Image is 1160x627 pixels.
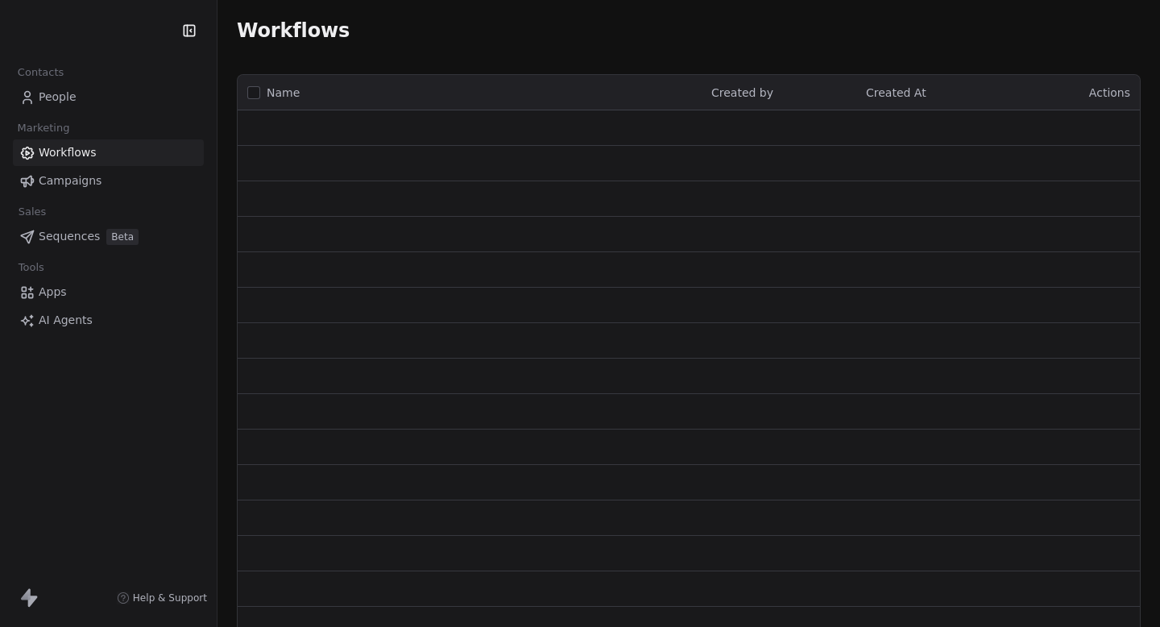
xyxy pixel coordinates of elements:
[711,86,773,99] span: Created by
[10,60,71,85] span: Contacts
[13,139,204,166] a: Workflows
[39,312,93,329] span: AI Agents
[1089,86,1130,99] span: Actions
[267,85,300,102] span: Name
[39,284,67,301] span: Apps
[13,84,204,110] a: People
[39,228,100,245] span: Sequences
[117,592,207,604] a: Help & Support
[133,592,207,604] span: Help & Support
[11,200,53,224] span: Sales
[106,229,139,245] span: Beta
[10,116,77,140] span: Marketing
[39,144,97,161] span: Workflows
[13,223,204,250] a: SequencesBeta
[13,307,204,334] a: AI Agents
[866,86,926,99] span: Created At
[13,279,204,305] a: Apps
[11,255,51,280] span: Tools
[13,168,204,194] a: Campaigns
[39,172,101,189] span: Campaigns
[39,89,77,106] span: People
[237,19,350,42] span: Workflows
